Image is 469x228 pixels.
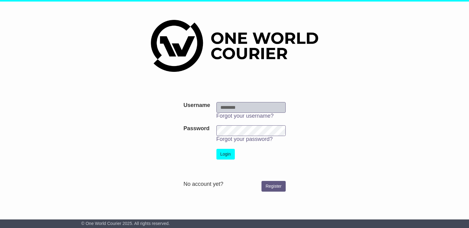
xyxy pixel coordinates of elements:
[261,181,285,192] a: Register
[183,102,210,109] label: Username
[216,113,274,119] a: Forgot your username?
[216,149,235,160] button: Login
[216,136,273,142] a: Forgot your password?
[183,125,209,132] label: Password
[151,20,318,72] img: One World
[183,181,285,188] div: No account yet?
[81,221,170,226] span: © One World Courier 2025. All rights reserved.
